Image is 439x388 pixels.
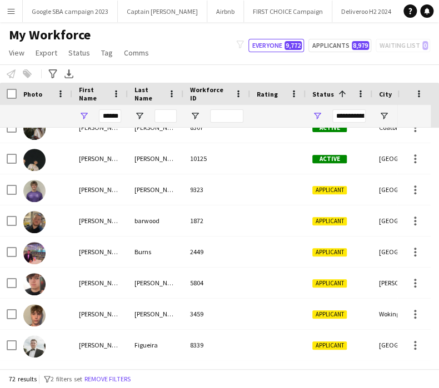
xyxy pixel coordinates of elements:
[134,111,144,121] button: Open Filter Menu
[128,205,183,236] div: barwood
[257,90,278,98] span: Rating
[312,217,347,225] span: Applicant
[183,143,250,174] div: 10125
[210,109,243,123] input: Workforce ID Filter Input
[128,330,183,360] div: Figueira
[64,46,94,60] a: Status
[23,273,46,295] img: Daniel Coates
[4,46,29,60] a: View
[36,48,57,58] span: Export
[372,268,439,298] div: [PERSON_NAME]
[372,205,439,236] div: [GEOGRAPHIC_DATA]
[183,330,250,360] div: 8339
[72,299,128,329] div: [PERSON_NAME]
[244,1,332,22] button: FIRST CHOICE Campaign
[46,67,59,80] app-action-btn: Advanced filters
[248,39,304,52] button: Everyone9,772
[72,205,128,236] div: [PERSON_NAME]
[119,46,153,60] a: Comms
[128,236,183,267] div: Burns
[207,1,244,22] button: Airbnb
[312,279,347,288] span: Applicant
[285,41,302,50] span: 9,772
[128,174,183,205] div: [PERSON_NAME]
[312,90,334,98] span: Status
[352,41,369,50] span: 8,979
[9,48,24,58] span: View
[379,90,392,98] span: City
[372,174,439,205] div: [GEOGRAPHIC_DATA]
[312,310,347,319] span: Applicant
[51,375,82,383] span: 2 filters set
[72,236,128,267] div: [PERSON_NAME]
[23,211,46,233] img: daniel barwood
[79,85,108,102] span: First Name
[312,341,347,350] span: Applicant
[128,143,183,174] div: [PERSON_NAME]
[372,299,439,329] div: Woking
[183,268,250,298] div: 5804
[183,112,250,143] div: 8307
[23,304,46,326] img: Daniel Drakeford
[183,236,250,267] div: 2449
[97,46,117,60] a: Tag
[190,85,230,102] span: Workforce ID
[190,111,200,121] button: Open Filter Menu
[312,124,347,132] span: Active
[332,1,401,22] button: Deliveroo H2 2024
[312,248,347,256] span: Applicant
[372,143,439,174] div: [GEOGRAPHIC_DATA]
[23,180,46,202] img: Daniel Andrews
[183,174,250,205] div: 9323
[23,335,46,357] img: Daniel Figueira
[118,1,207,22] button: Captain [PERSON_NAME]
[312,186,347,194] span: Applicant
[372,236,439,267] div: [GEOGRAPHIC_DATA]
[101,48,113,58] span: Tag
[82,373,133,385] button: Remove filters
[128,112,183,143] div: [PERSON_NAME]
[99,109,121,123] input: First Name Filter Input
[72,143,128,174] div: [PERSON_NAME]
[312,155,347,163] span: Active
[372,330,439,360] div: [GEOGRAPHIC_DATA]
[183,299,250,329] div: 3459
[79,111,89,121] button: Open Filter Menu
[72,174,128,205] div: [PERSON_NAME]
[68,48,90,58] span: Status
[9,27,91,43] span: My Workforce
[72,330,128,360] div: [PERSON_NAME]
[72,112,128,143] div: [PERSON_NAME]
[308,39,371,52] button: Applicants8,979
[134,85,163,102] span: Last Name
[62,67,76,80] app-action-btn: Export XLSX
[124,48,149,58] span: Comms
[23,118,46,140] img: Daniel Williams
[72,268,128,298] div: [PERSON_NAME]
[154,109,177,123] input: Last Name Filter Input
[312,111,322,121] button: Open Filter Menu
[23,149,46,171] img: Daniel Williamson
[128,299,183,329] div: [PERSON_NAME]
[23,242,46,264] img: Daniel Burns
[128,268,183,298] div: [PERSON_NAME]
[23,90,42,98] span: Photo
[372,112,439,143] div: Coatbridge
[183,205,250,236] div: 1872
[379,111,389,121] button: Open Filter Menu
[23,1,118,22] button: Google SBA campaign 2023
[31,46,62,60] a: Export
